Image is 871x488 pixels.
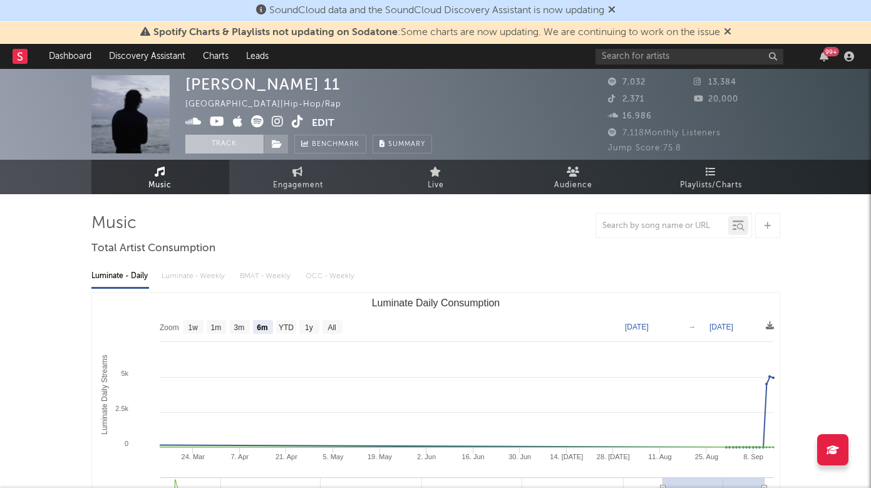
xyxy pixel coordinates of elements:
span: Dismiss [608,6,616,16]
span: SoundCloud data and the SoundCloud Discovery Assistant is now updating [269,6,604,16]
span: Spotify Charts & Playlists not updating on Sodatone [153,28,398,38]
a: Discovery Assistant [100,44,194,69]
span: : Some charts are now updating. We are continuing to work on the issue [153,28,720,38]
a: Engagement [229,160,367,194]
span: 7,118 Monthly Listeners [608,129,721,137]
input: Search by song name or URL [596,221,728,231]
button: Edit [312,115,334,131]
div: [GEOGRAPHIC_DATA] | Hip-Hop/Rap [185,97,356,112]
text: [DATE] [709,323,733,331]
button: Summary [373,135,432,153]
button: Track [185,135,264,153]
text: 30. Jun [508,453,531,460]
text: Luminate Daily Streams [100,355,109,434]
text: 0 [124,440,128,447]
span: Benchmark [312,137,359,152]
a: Charts [194,44,237,69]
text: [DATE] [625,323,649,331]
text: Luminate Daily Consumption [371,298,500,308]
text: All [327,323,336,332]
a: Live [367,160,505,194]
span: Dismiss [724,28,731,38]
span: 2,371 [608,95,644,103]
a: Playlists/Charts [642,160,780,194]
span: 20,000 [694,95,738,103]
span: Playlists/Charts [680,178,742,193]
text: 1w [188,323,198,332]
a: Audience [505,160,642,194]
span: 13,384 [694,78,736,86]
span: Jump Score: 75.8 [608,144,681,152]
text: 25. Aug [694,453,718,460]
text: YTD [278,323,293,332]
text: 14. [DATE] [550,453,583,460]
text: 19. May [367,453,392,460]
text: 2. Jun [417,453,436,460]
span: Summary [388,141,425,148]
text: 2.5k [115,405,128,412]
text: 11. Aug [648,453,671,460]
a: Benchmark [294,135,366,153]
a: Dashboard [40,44,100,69]
text: 3m [234,323,244,332]
span: Total Artist Consumption [91,241,215,256]
text: 28. [DATE] [596,453,629,460]
text: 1m [210,323,221,332]
div: [PERSON_NAME] 11 [185,75,340,93]
text: 21. Apr [275,453,297,460]
input: Search for artists [595,49,783,65]
text: 7. Apr [230,453,249,460]
a: Leads [237,44,277,69]
text: 5k [121,370,128,377]
text: 5. May [322,453,344,460]
div: 99 + [823,47,839,56]
button: 99+ [820,51,828,61]
span: Live [428,178,444,193]
text: 24. Mar [181,453,205,460]
div: Luminate - Daily [91,266,149,287]
span: Audience [554,178,592,193]
text: 16. Jun [461,453,484,460]
span: 7,032 [608,78,646,86]
span: 16,986 [608,112,652,120]
text: 8. Sep [743,453,763,460]
a: Music [91,160,229,194]
text: → [688,323,696,331]
text: 1y [305,323,313,332]
text: Zoom [160,323,179,332]
span: Music [148,178,172,193]
text: 6m [257,323,267,332]
span: Engagement [273,178,323,193]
